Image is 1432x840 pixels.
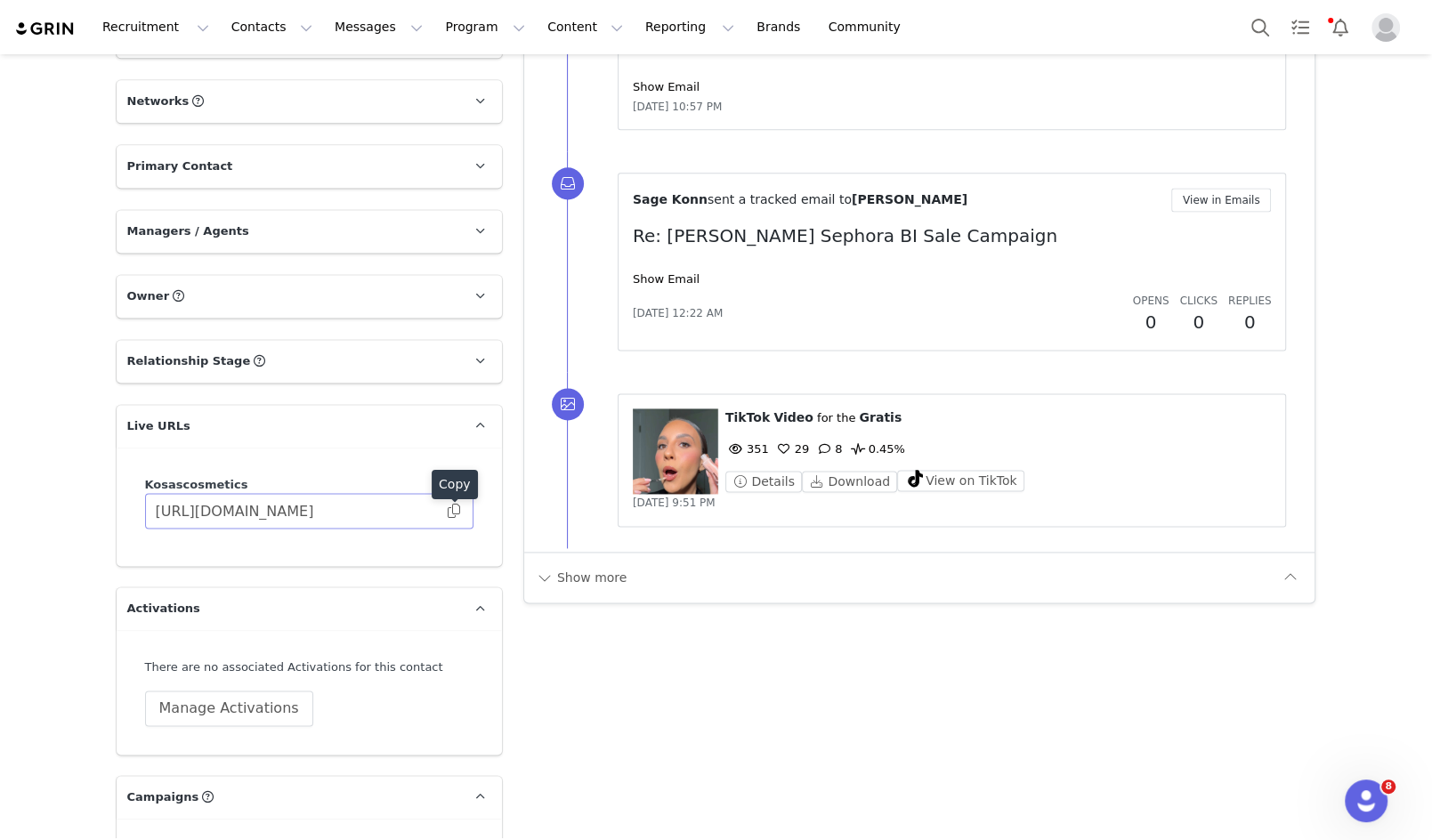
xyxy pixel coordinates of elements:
[324,7,433,47] button: Messages
[127,222,249,240] span: Managers / Agents
[434,7,536,47] button: Program
[127,287,170,305] span: Owner
[1321,7,1360,47] button: Notifications
[1241,7,1280,47] button: Search
[846,442,904,456] span: 0.45%
[818,7,919,47] a: Community
[14,14,731,34] body: Rich Text Area. Press ALT-0 for help.
[897,475,1024,489] a: View on TikTok
[145,658,473,676] div: There are no associated Activations for this contact
[633,222,1272,249] p: Re: [PERSON_NAME] Sephora BI Sale Campaign
[221,7,323,47] button: Contacts
[813,442,842,456] span: 8
[127,600,200,618] span: Activations
[802,471,897,492] button: Download
[127,93,190,110] span: Networks
[633,192,708,206] span: Sage Konn
[725,408,1272,427] p: ⁨ ⁩ ⁨ ⁩ for the ⁨ ⁩
[1133,309,1169,335] h2: 0
[1228,295,1272,307] span: Replies
[633,80,700,93] a: Show Email
[1381,779,1396,794] span: 8
[633,272,700,286] a: Show Email
[633,99,722,115] span: [DATE] 10:57 PM
[773,410,813,424] span: Video
[145,691,313,726] button: Manage Activations
[127,788,199,806] span: Campaigns
[725,471,802,492] button: Details
[1345,779,1388,822] iframe: Intercom live chat
[537,7,634,47] button: Content
[725,442,769,456] span: 351
[127,157,233,175] span: Primary Contact
[773,442,810,456] span: 29
[746,7,816,47] a: Brands
[145,478,248,491] span: Kosascosmetics
[1371,13,1400,42] img: placeholder-profile.jpg
[127,352,251,370] span: Relationship Stage
[92,7,220,47] button: Recruitment
[127,417,190,435] span: Live URLs
[852,192,967,206] span: [PERSON_NAME]
[14,20,77,37] img: grin logo
[432,470,478,499] div: Copy
[1133,295,1169,307] span: Opens
[708,192,852,206] span: sent a tracked email to
[1361,13,1418,42] button: Profile
[633,497,716,509] span: [DATE] 9:51 PM
[1228,309,1272,335] h2: 0
[1281,7,1320,47] a: Tasks
[897,470,1024,491] button: View on TikTok
[535,563,628,592] button: Show more
[635,7,745,47] button: Reporting
[1171,188,1272,212] button: View in Emails
[633,305,723,321] span: [DATE] 12:22 AM
[1179,309,1217,335] h2: 0
[725,410,770,424] span: TikTok
[859,410,902,424] span: Gratis
[1179,295,1217,307] span: Clicks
